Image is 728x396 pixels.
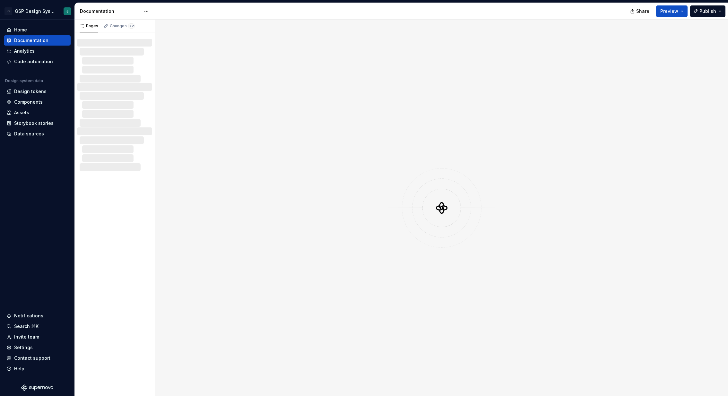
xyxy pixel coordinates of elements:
[4,311,71,321] button: Notifications
[14,131,44,137] div: Data sources
[4,56,71,67] a: Code automation
[4,25,71,35] a: Home
[660,8,678,14] span: Preview
[14,99,43,105] div: Components
[4,353,71,363] button: Contact support
[14,27,27,33] div: Home
[128,23,135,29] span: 72
[4,129,71,139] a: Data sources
[14,120,54,126] div: Storybook stories
[4,7,12,15] div: G
[80,23,98,29] div: Pages
[4,364,71,374] button: Help
[4,86,71,97] a: Design tokens
[4,332,71,342] a: Invite team
[627,5,654,17] button: Share
[4,342,71,353] a: Settings
[21,384,53,391] svg: Supernova Logo
[14,334,39,340] div: Invite team
[66,9,68,14] div: J
[690,5,725,17] button: Publish
[14,366,24,372] div: Help
[4,118,71,128] a: Storybook stories
[14,355,50,361] div: Contact support
[4,321,71,331] button: Search ⌘K
[4,97,71,107] a: Components
[5,78,43,83] div: Design system data
[4,46,71,56] a: Analytics
[15,8,56,14] div: GSP Design System
[14,313,43,319] div: Notifications
[14,58,53,65] div: Code automation
[110,23,135,29] div: Changes
[4,108,71,118] a: Assets
[699,8,716,14] span: Publish
[636,8,649,14] span: Share
[14,109,29,116] div: Assets
[80,8,141,14] div: Documentation
[656,5,688,17] button: Preview
[1,4,73,18] button: GGSP Design SystemJ
[4,35,71,46] a: Documentation
[14,323,39,330] div: Search ⌘K
[14,344,33,351] div: Settings
[14,88,47,95] div: Design tokens
[14,37,48,44] div: Documentation
[14,48,35,54] div: Analytics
